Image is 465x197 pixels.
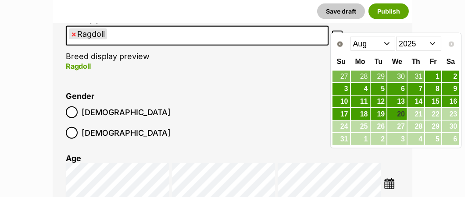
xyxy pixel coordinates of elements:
li: Breed display preview [66,15,329,81]
span: × [71,28,76,39]
a: 8 [425,83,441,95]
label: Gender [66,92,94,101]
a: 28 [351,71,370,83]
span: Tuesday [375,58,383,65]
a: 29 [371,71,387,83]
a: 19 [371,108,387,120]
span: Saturday [447,58,455,65]
span: Thursday [412,58,420,65]
span: Mix (optional) [347,31,399,42]
span: 28 [408,121,424,133]
a: 30 [387,71,407,83]
span: Prev [336,41,343,48]
a: 3 [333,83,350,95]
a: 14 [408,96,424,108]
span: 21 [408,108,424,120]
label: Age [66,154,81,163]
a: 9 [442,83,459,95]
span: 24 [333,121,350,133]
span: 26 [371,121,387,133]
span: 29 [425,121,441,133]
button: Publish [368,3,409,19]
span: [DEMOGRAPHIC_DATA] [82,106,171,118]
span: Sunday [337,58,346,65]
img: ... [384,178,395,189]
span: [DEMOGRAPHIC_DATA] [82,127,171,139]
span: Friday [430,58,437,65]
a: 4 [351,83,370,95]
span: Monday [355,58,365,65]
a: 11 [351,96,370,108]
a: 31 [408,71,424,83]
span: 3 [387,133,407,145]
a: 15 [425,96,441,108]
a: 7 [408,83,424,95]
p: Ragdoll [66,61,329,71]
span: 23 [442,108,459,120]
a: 17 [333,108,350,120]
span: 2 [371,133,387,145]
span: 25 [351,121,370,133]
a: 13 [387,96,407,108]
span: 1 [351,133,370,145]
button: Save draft [317,3,365,19]
span: 6 [442,133,459,145]
a: 1 [425,71,441,83]
a: 2 [442,71,459,83]
a: 18 [351,108,370,120]
a: 16 [442,96,459,108]
a: 10 [333,96,350,108]
a: 5 [371,83,387,95]
span: 5 [425,133,441,145]
span: Wednesday [392,58,402,65]
span: 30 [442,121,459,133]
a: 6 [387,83,407,95]
a: 27 [333,71,350,83]
li: Ragdoll [69,28,107,39]
span: 4 [408,133,424,145]
span: 22 [425,108,441,120]
span: 31 [333,133,350,145]
a: Next [445,37,459,51]
span: 27 [387,121,407,133]
a: 20 [387,108,407,120]
a: Prev [333,37,347,51]
a: 12 [371,96,387,108]
span: Next [448,41,455,48]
